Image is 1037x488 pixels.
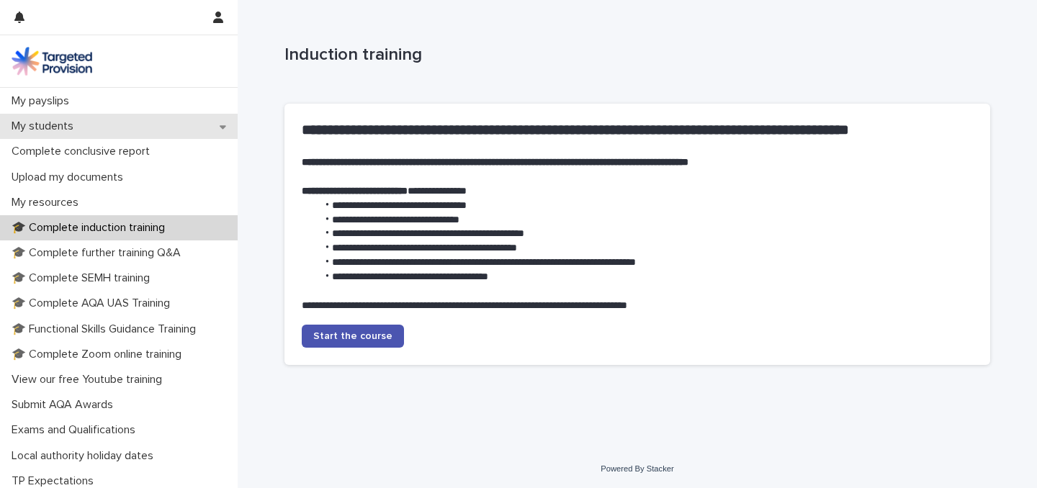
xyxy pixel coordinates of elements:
p: 🎓 Complete induction training [6,221,176,235]
p: TP Expectations [6,474,105,488]
p: 🎓 Complete AQA UAS Training [6,297,181,310]
span: Start the course [313,331,392,341]
p: View our free Youtube training [6,373,174,387]
p: Local authority holiday dates [6,449,165,463]
p: Upload my documents [6,171,135,184]
p: My payslips [6,94,81,108]
img: M5nRWzHhSzIhMunXDL62 [12,47,92,76]
a: Powered By Stacker [601,464,673,473]
p: My students [6,119,85,133]
p: My resources [6,196,90,209]
p: Submit AQA Awards [6,398,125,412]
p: 🎓 Complete SEMH training [6,271,161,285]
p: Induction training [284,45,984,65]
p: 🎓 Complete Zoom online training [6,348,193,361]
a: Start the course [302,325,404,348]
p: Exams and Qualifications [6,423,147,437]
p: 🎓 Complete further training Q&A [6,246,192,260]
p: 🎓 Functional Skills Guidance Training [6,322,207,336]
p: Complete conclusive report [6,145,161,158]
